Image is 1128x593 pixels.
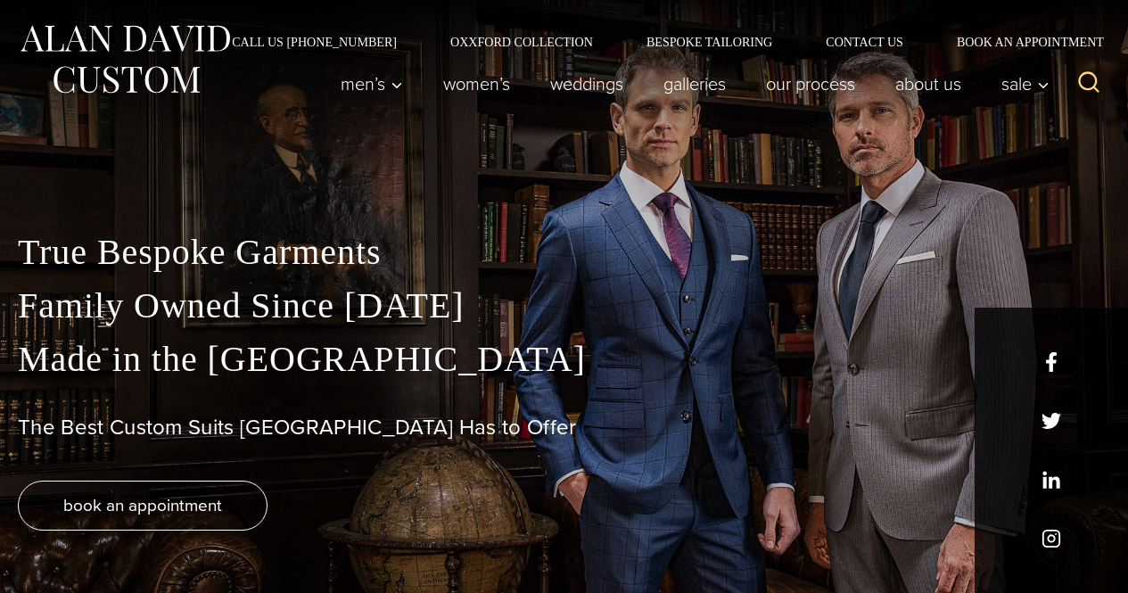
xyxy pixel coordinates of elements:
span: Sale [1001,75,1050,93]
a: Call Us [PHONE_NUMBER] [205,36,424,48]
a: Contact Us [799,36,930,48]
img: Alan David Custom [18,20,232,99]
a: weddings [531,66,644,102]
a: Bespoke Tailoring [620,36,799,48]
h1: The Best Custom Suits [GEOGRAPHIC_DATA] Has to Offer [18,415,1110,441]
a: Women’s [424,66,531,102]
a: Our Process [746,66,876,102]
a: Oxxford Collection [424,36,620,48]
nav: Secondary Navigation [205,36,1110,48]
a: Galleries [644,66,746,102]
p: True Bespoke Garments Family Owned Since [DATE] Made in the [GEOGRAPHIC_DATA] [18,226,1110,386]
nav: Primary Navigation [321,66,1059,102]
a: Book an Appointment [930,36,1110,48]
a: About Us [876,66,982,102]
button: View Search Form [1067,62,1110,105]
span: book an appointment [63,492,222,518]
a: book an appointment [18,481,268,531]
span: Men’s [341,75,403,93]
